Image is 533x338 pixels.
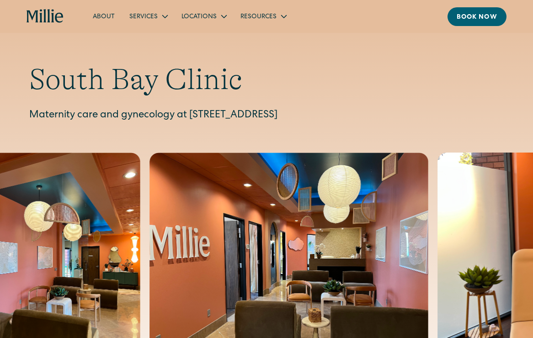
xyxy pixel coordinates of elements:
p: Maternity care and gynecology at [STREET_ADDRESS] [29,108,504,123]
a: Book now [448,7,506,26]
div: Services [122,9,174,24]
a: About [85,9,122,24]
h1: South Bay Clinic [29,62,504,97]
div: Resources [240,12,277,22]
div: Resources [233,9,293,24]
div: Locations [181,12,217,22]
a: home [27,9,64,24]
div: Services [129,12,158,22]
div: Book now [457,13,497,22]
div: Locations [174,9,233,24]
